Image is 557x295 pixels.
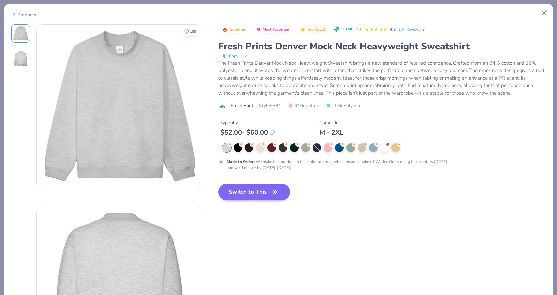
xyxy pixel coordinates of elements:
[222,27,228,32] img: Trending sort
[229,28,245,31] span: Trending
[319,119,343,126] div: Comes In
[218,59,546,97] div: The Fresh Prints Denver Mock Neck Heavyweight Sweatshirt brings a new standard of relaxed confide...
[319,128,343,137] div: M - 2XL
[227,159,255,164] strong: Made to Order :
[326,102,363,109] span: 16% Polyester
[220,128,275,137] div: $ 52.00 - $ 60.00
[220,119,275,126] div: Typically
[256,27,261,32] img: Most Favorited sort
[398,26,426,32] a: 10+ Reviews
[390,27,396,32] span: 4.8
[263,28,289,31] span: Most Favorited
[365,24,387,35] div: 4.8 Stars
[11,11,36,18] div: Products
[297,25,329,34] button: Badge Button
[219,25,249,34] button: Badge Button
[538,7,551,19] button: Close
[300,27,306,32] img: Top Rated sort
[259,102,281,109] span: Style FP94
[253,25,293,34] button: Badge Button
[218,184,290,200] button: Switch to This
[37,25,202,190] img: Front
[227,159,452,171] div: We make this product in this color to order, which means it takes 4 Weeks. Order using these colo...
[288,102,319,109] span: 84% Cotton
[307,28,325,31] span: Top Rated
[218,40,546,53] div: Fresh Prints Denver Mock Neck Heavyweight Sweatshirt
[181,27,199,36] button: Like
[221,53,249,59] button: copy to clipboard
[342,27,361,32] span: 1.1M Clicks
[13,26,29,41] img: Front
[190,30,196,33] span: 100
[218,103,227,109] img: brand logo
[13,51,29,67] img: Back
[231,102,256,109] span: Fresh Prints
